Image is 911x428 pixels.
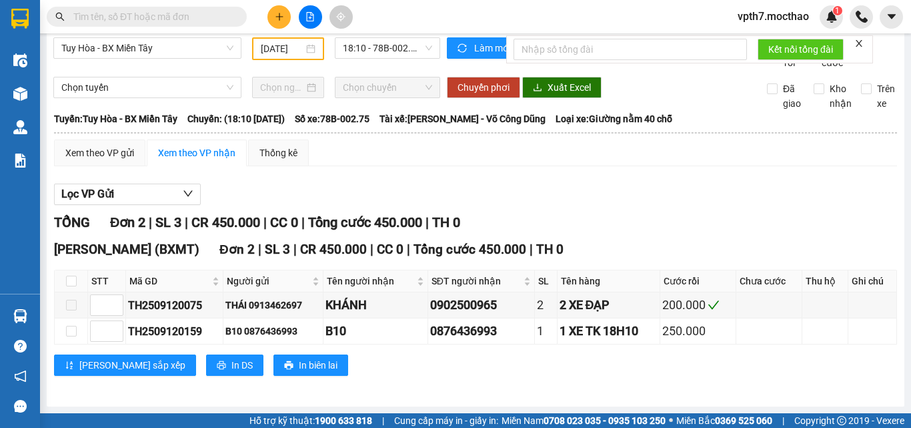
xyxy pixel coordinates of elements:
[54,214,90,230] span: TỔNG
[537,296,554,314] div: 2
[265,242,290,257] span: SL 3
[206,355,263,376] button: printerIn DS
[323,318,428,345] td: B10
[458,43,469,54] span: sync
[61,77,233,97] span: Chọn tuyến
[54,242,199,257] span: [PERSON_NAME] (BXMT)
[533,83,542,93] span: download
[886,11,898,23] span: caret-down
[432,214,460,230] span: TH 0
[129,274,209,288] span: Mã GD
[327,274,414,288] span: Tên người nhận
[54,114,177,124] b: Tuyến: Tuy Hòa - BX Miền Tây
[225,324,321,339] div: B10 0876436993
[715,415,772,426] strong: 0369 525 060
[13,154,27,168] img: solution-icon
[447,37,524,59] button: syncLàm mới
[428,292,536,318] td: 0902500965
[54,355,196,376] button: sort-ascending[PERSON_NAME] sắp xếp
[13,120,27,134] img: warehouse-icon
[824,81,857,111] span: Kho nhận
[662,296,734,314] div: 200.000
[522,77,602,98] button: downloadXuất Excel
[227,274,309,288] span: Người gửi
[270,214,298,230] span: CC 0
[231,358,253,373] span: In DS
[758,39,844,60] button: Kết nối tổng đài
[848,270,897,292] th: Ghi chú
[79,358,185,373] span: [PERSON_NAME] sắp xếp
[394,413,498,428] span: Cung cấp máy in - giấy in:
[13,53,27,67] img: warehouse-icon
[548,80,591,95] span: Xuất Excel
[13,87,27,101] img: warehouse-icon
[128,323,221,340] div: TH2509120159
[273,355,348,376] button: printerIn biên lai
[835,6,840,15] span: 1
[370,242,373,257] span: |
[295,112,369,126] span: Số xe: 78B-002.75
[660,270,737,292] th: Cước rồi
[556,112,672,126] span: Loại xe: Giường nằm 40 chỗ
[88,270,126,292] th: STT
[158,146,235,160] div: Xem theo VP nhận
[305,12,315,21] span: file-add
[128,297,221,314] div: TH2509120075
[73,9,231,24] input: Tìm tên, số ĐT hoặc mã đơn
[55,12,65,21] span: search
[183,188,193,199] span: down
[560,296,658,314] div: 2 XE ĐẠP
[323,292,428,318] td: KHÁNH
[61,38,233,58] span: Tuy Hòa - BX Miền Tây
[329,5,353,29] button: aim
[187,112,285,126] span: Chuyến: (18:10 [DATE])
[544,415,666,426] strong: 0708 023 035 - 0935 103 250
[258,242,261,257] span: |
[431,274,522,288] span: SĐT người nhận
[428,318,536,345] td: 0876436993
[502,413,666,428] span: Miền Nam
[293,242,297,257] span: |
[325,322,425,341] div: B10
[379,112,546,126] span: Tài xế: [PERSON_NAME] - Võ Công Dũng
[558,270,660,292] th: Tên hàng
[447,77,520,98] button: Chuyển phơi
[708,299,720,311] span: check
[301,214,305,230] span: |
[14,340,27,353] span: question-circle
[382,413,384,428] span: |
[155,214,181,230] span: SL 3
[782,413,784,428] span: |
[259,146,297,160] div: Thống kê
[872,81,900,111] span: Trên xe
[315,415,372,426] strong: 1900 633 818
[537,322,554,341] div: 1
[13,309,27,323] img: warehouse-icon
[54,184,201,205] button: Lọc VP Gửi
[535,270,557,292] th: SL
[514,39,747,60] input: Nhập số tổng đài
[343,77,432,97] span: Chọn chuyến
[308,214,422,230] span: Tổng cước 450.000
[65,361,74,371] span: sort-ascending
[325,296,425,314] div: KHÁNH
[284,361,293,371] span: printer
[14,400,27,413] span: message
[260,80,304,95] input: Chọn ngày
[833,6,842,15] sup: 1
[669,418,673,423] span: ⚪️
[110,214,145,230] span: Đơn 2
[14,370,27,383] span: notification
[336,12,345,21] span: aim
[778,81,806,111] span: Đã giao
[191,214,260,230] span: CR 450.000
[536,242,564,257] span: TH 0
[676,413,772,428] span: Miền Bắc
[407,242,410,257] span: |
[217,361,226,371] span: printer
[802,270,848,292] th: Thu hộ
[880,5,903,29] button: caret-down
[430,296,533,314] div: 0902500965
[275,12,284,21] span: plus
[377,242,403,257] span: CC 0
